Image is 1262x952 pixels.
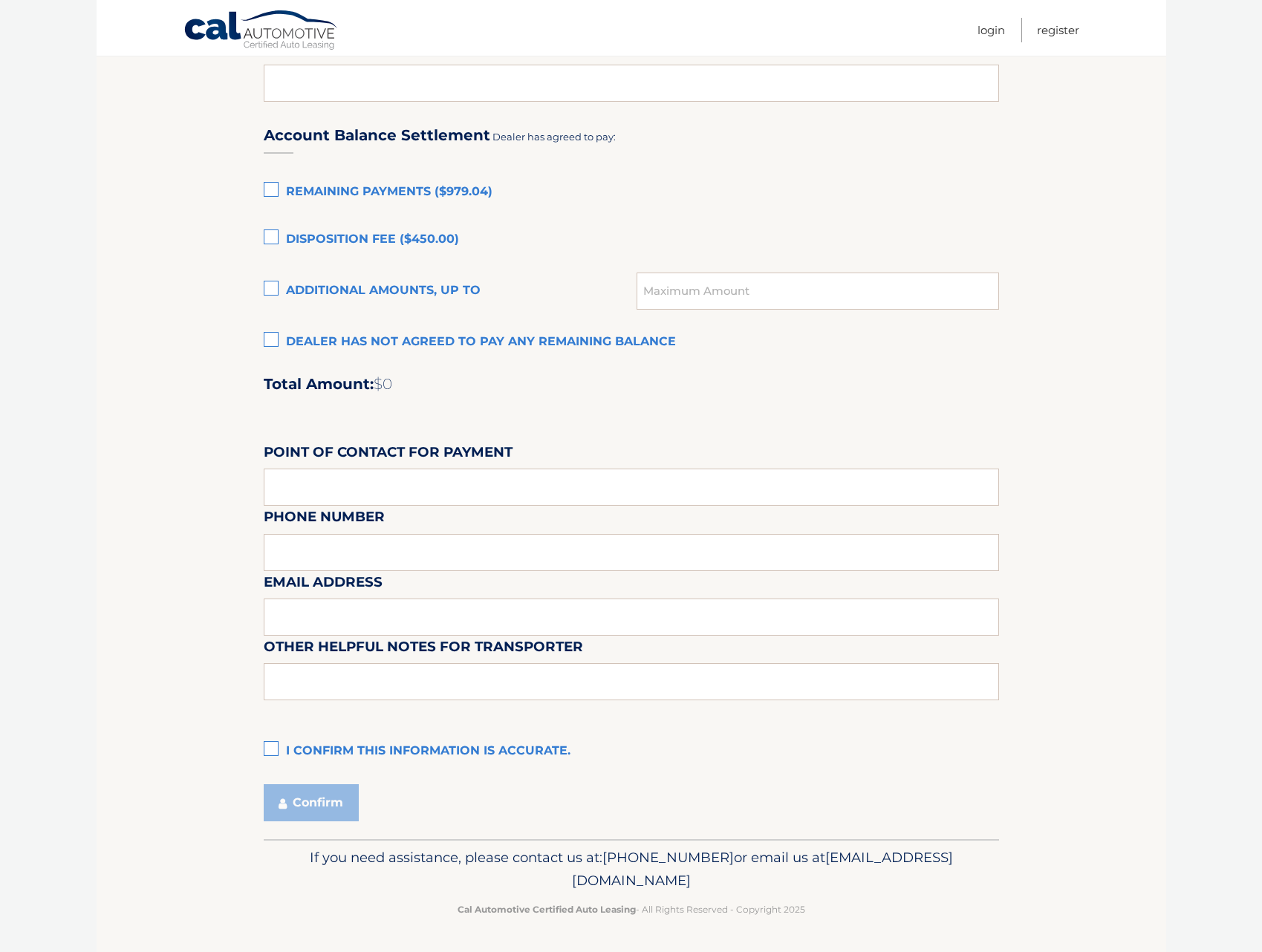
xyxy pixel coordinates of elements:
span: $0 [374,375,392,393]
label: Additional amounts, up to [264,276,637,306]
label: Other helpful notes for transporter [264,636,583,663]
h3: Account Balance Settlement [264,126,490,145]
a: Register [1037,18,1079,42]
label: Remaining Payments ($979.04) [264,177,999,207]
h2: Total Amount: [264,375,999,394]
button: Confirm [264,784,359,821]
p: If you need assistance, please contact us at: or email us at [273,846,989,893]
a: Cal Automotive [183,10,339,53]
label: Dealer has not agreed to pay any remaining balance [264,327,999,357]
a: Login [978,18,1005,42]
label: Point of Contact for Payment [264,441,513,469]
label: I confirm this information is accurate. [264,737,999,766]
span: [PHONE_NUMBER] [602,849,734,866]
label: Disposition Fee ($450.00) [264,225,999,255]
label: Email Address [264,571,383,599]
p: - All Rights Reserved - Copyright 2025 [273,902,989,917]
span: Dealer has agreed to pay: [492,131,616,143]
input: Maximum Amount [637,273,998,310]
strong: Cal Automotive Certified Auto Leasing [458,904,636,915]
